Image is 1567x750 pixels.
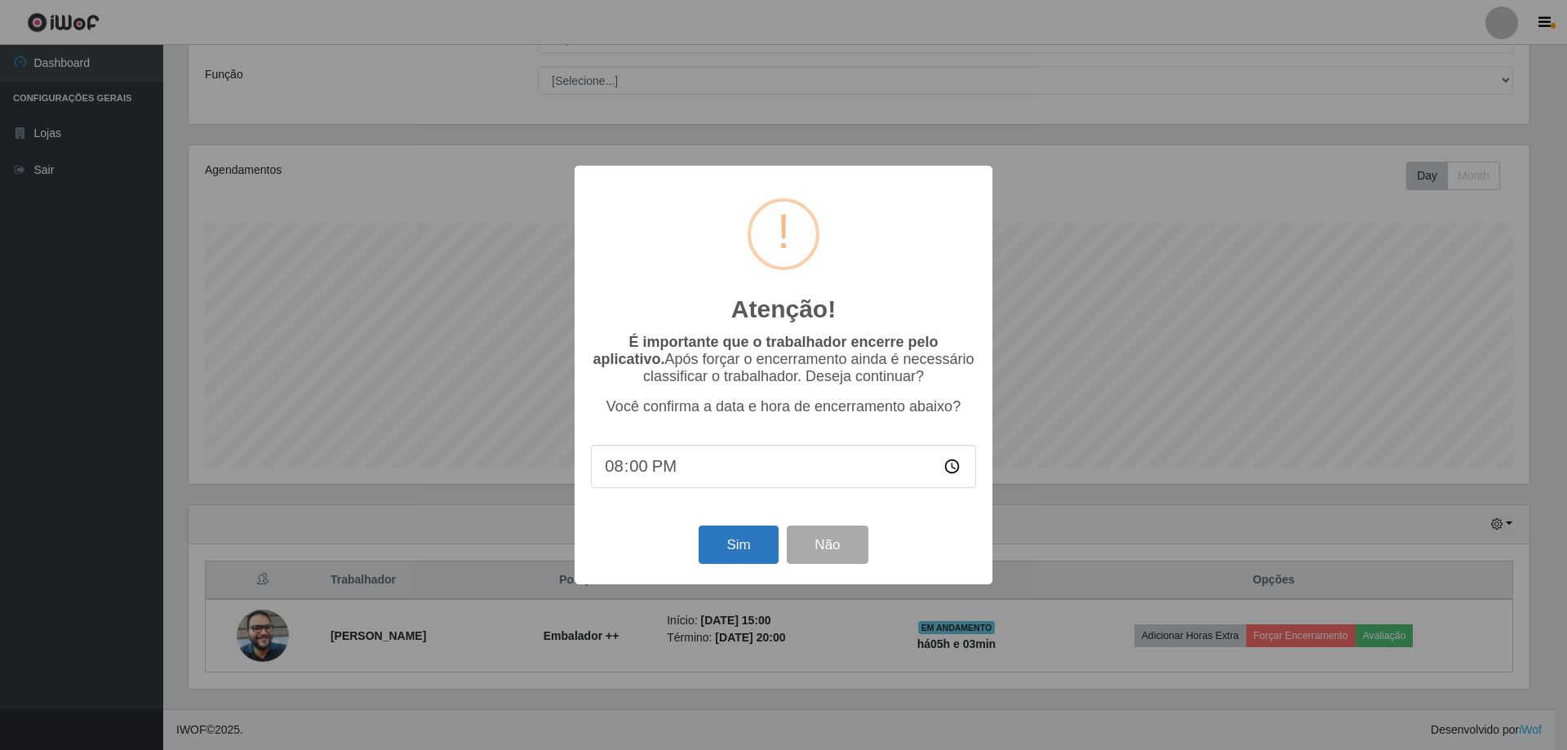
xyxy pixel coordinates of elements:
h2: Atenção! [731,295,836,324]
p: Você confirma a data e hora de encerramento abaixo? [591,398,976,415]
p: Após forçar o encerramento ainda é necessário classificar o trabalhador. Deseja continuar? [591,334,976,385]
button: Sim [699,526,778,564]
button: Não [787,526,868,564]
b: É importante que o trabalhador encerre pelo aplicativo. [593,334,938,367]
